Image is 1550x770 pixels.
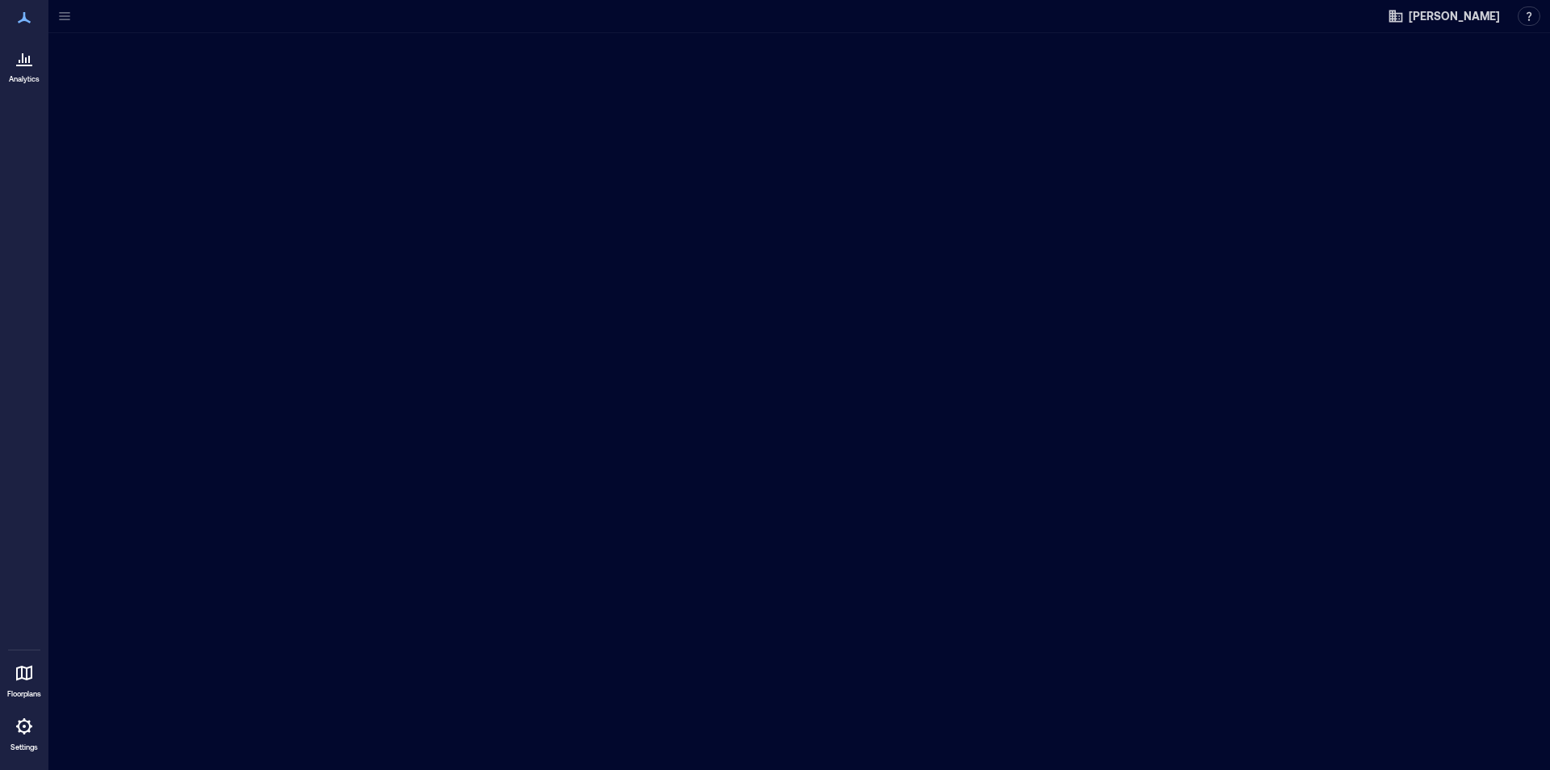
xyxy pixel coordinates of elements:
button: [PERSON_NAME] [1383,3,1505,29]
span: [PERSON_NAME] [1409,8,1500,24]
p: Analytics [9,74,40,84]
a: Settings [5,707,44,757]
a: Analytics [4,39,44,89]
p: Settings [10,743,38,752]
a: Floorplans [2,654,46,704]
p: Floorplans [7,689,41,699]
